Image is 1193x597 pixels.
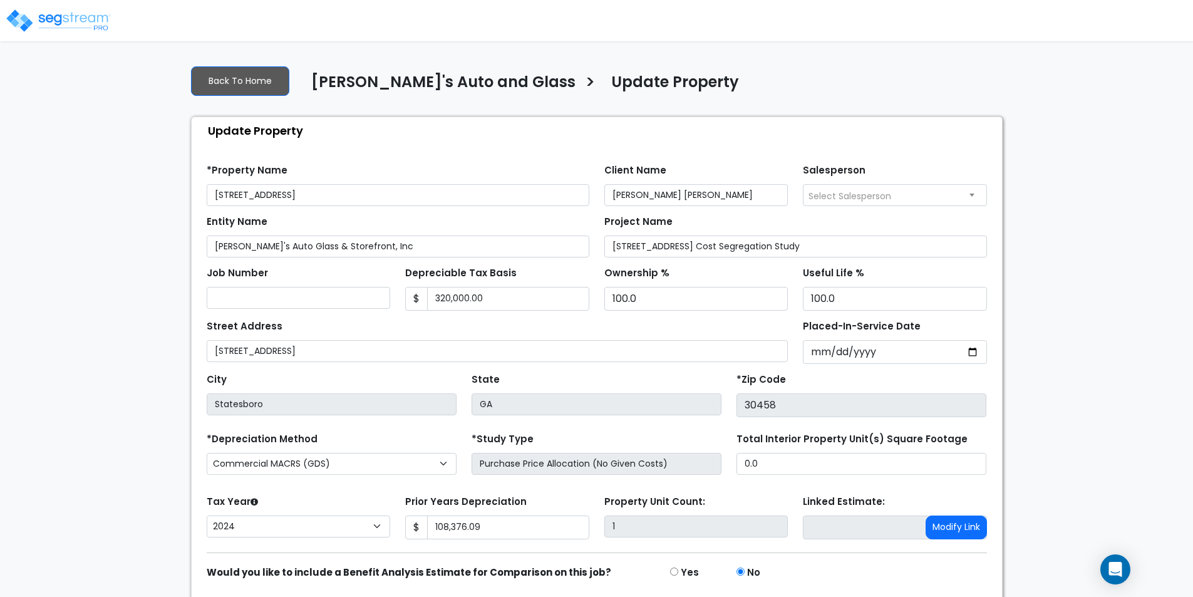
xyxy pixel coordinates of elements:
[747,566,760,580] label: No
[207,319,282,334] label: Street Address
[604,287,788,311] input: Ownership
[604,516,788,537] input: Building Count
[207,495,258,509] label: Tax Year
[681,566,699,580] label: Yes
[604,495,705,509] label: Property Unit Count:
[405,516,428,539] span: $
[736,453,986,475] input: total square foot
[427,516,589,539] input: 0.00
[405,266,517,281] label: Depreciable Tax Basis
[302,73,576,100] a: [PERSON_NAME]'s Auto and Glass
[207,566,611,579] strong: Would you like to include a Benefit Analysis Estimate for Comparison on this job?
[405,495,527,509] label: Prior Years Depreciation
[1100,554,1130,584] div: Open Intercom Messenger
[604,236,987,257] input: Project Name
[736,393,986,417] input: Zip Code
[803,495,885,509] label: Linked Estimate:
[207,215,267,229] label: Entity Name
[803,319,921,334] label: Placed-In-Service Date
[604,215,673,229] label: Project Name
[207,373,227,387] label: City
[808,190,891,202] span: Select Salesperson
[926,516,987,539] button: Modify Link
[736,373,786,387] label: *Zip Code
[803,266,864,281] label: Useful Life %
[191,66,289,96] a: Back To Home
[604,266,669,281] label: Ownership %
[427,287,589,311] input: 0.00
[207,164,287,178] label: *Property Name
[405,287,428,311] span: $
[311,73,576,95] h4: [PERSON_NAME]'s Auto and Glass
[585,72,596,96] h3: >
[803,164,865,178] label: Salesperson
[472,432,534,447] label: *Study Type
[604,184,788,206] input: Client Name
[611,73,739,95] h4: Update Property
[803,287,987,311] input: Depreciation
[198,117,1002,144] div: Update Property
[602,73,739,100] a: Update Property
[472,373,500,387] label: State
[736,432,968,447] label: Total Interior Property Unit(s) Square Footage
[207,236,589,257] input: Entity Name
[207,340,788,362] input: Street Address
[604,164,666,178] label: Client Name
[207,184,589,206] input: Property Name
[207,432,318,447] label: *Depreciation Method
[5,8,111,33] img: logo_pro_r.png
[207,266,268,281] label: Job Number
